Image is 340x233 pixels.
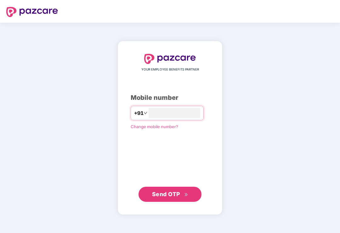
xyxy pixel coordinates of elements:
[184,193,188,197] span: double-right
[141,67,199,72] span: YOUR EMPLOYEE BENEFITS PARTNER
[144,54,196,64] img: logo
[6,7,58,17] img: logo
[144,111,147,115] span: down
[152,191,180,197] span: Send OTP
[139,187,201,202] button: Send OTPdouble-right
[134,109,144,117] span: +91
[131,93,209,103] div: Mobile number
[131,124,178,129] a: Change mobile number?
